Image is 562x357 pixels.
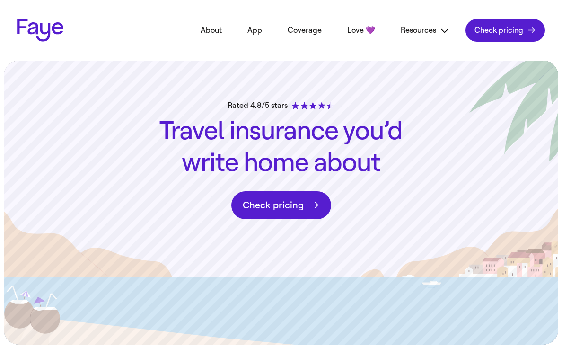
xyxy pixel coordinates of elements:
a: Faye Logo [17,19,63,42]
a: Coverage [278,20,331,41]
div: Rated 4.8/5 stars [228,100,334,111]
a: Love 💜 [338,20,385,41]
a: Check pricing [465,19,545,42]
h1: Travel insurance you’d write home about [140,115,421,179]
button: Resources [391,20,459,41]
a: About [191,20,231,41]
a: App [238,20,272,41]
a: Check pricing [231,191,331,219]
